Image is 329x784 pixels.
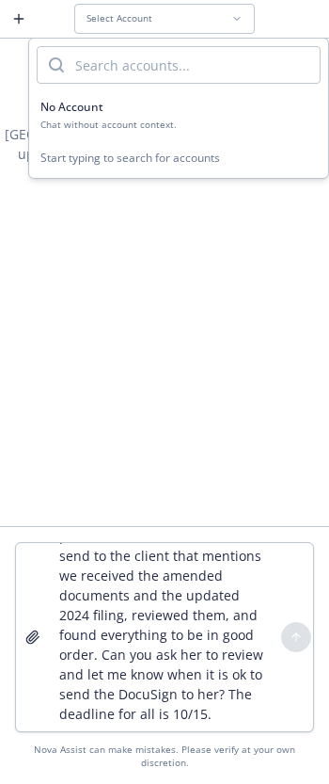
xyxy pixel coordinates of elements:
[74,4,255,34] button: Select Account
[86,12,152,24] span: Select Account
[40,99,103,115] span: No Account
[29,91,328,138] button: No AccountChat without account context.
[29,138,328,177] div: Start typing to search for accounts
[48,543,281,731] textarea: My client. TigerConnect, needed to ammend their 5500 filings from 2022, 2023 and 2024. We hadn't ...
[49,57,64,72] svg: Search
[4,4,34,34] button: Create a new chat
[64,47,320,83] input: Search accounts...
[40,119,317,131] div: Chat without account context.
[15,744,314,769] div: Nova Assist can make mistakes. Please verify at your own discretion.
